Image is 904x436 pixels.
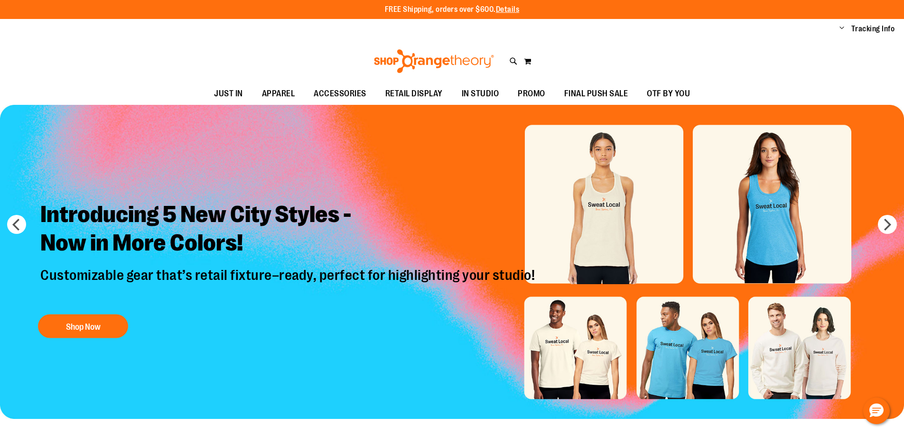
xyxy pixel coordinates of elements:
[637,83,699,105] a: OTF BY YOU
[205,83,252,105] a: JUST IN
[33,193,544,267] h2: Introducing 5 New City Styles - Now in More Colors!
[7,215,26,234] button: prev
[38,315,128,338] button: Shop Now
[851,24,895,34] a: Tracking Info
[33,193,544,343] a: Introducing 5 New City Styles -Now in More Colors! Customizable gear that’s retail fixture–ready,...
[496,5,520,14] a: Details
[564,83,628,104] span: FINAL PUSH SALE
[647,83,690,104] span: OTF BY YOU
[462,83,499,104] span: IN STUDIO
[304,83,376,105] a: ACCESSORIES
[252,83,305,105] a: APPAREL
[508,83,555,105] a: PROMO
[262,83,295,104] span: APPAREL
[373,49,495,73] img: Shop Orangetheory
[452,83,509,105] a: IN STUDIO
[214,83,243,104] span: JUST IN
[878,215,897,234] button: next
[376,83,452,105] a: RETAIL DISPLAY
[314,83,366,104] span: ACCESSORIES
[385,83,443,104] span: RETAIL DISPLAY
[33,267,544,305] p: Customizable gear that’s retail fixture–ready, perfect for highlighting your studio!
[863,398,890,424] button: Hello, have a question? Let’s chat.
[385,4,520,15] p: FREE Shipping, orders over $600.
[518,83,545,104] span: PROMO
[839,24,844,34] button: Account menu
[555,83,638,105] a: FINAL PUSH SALE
